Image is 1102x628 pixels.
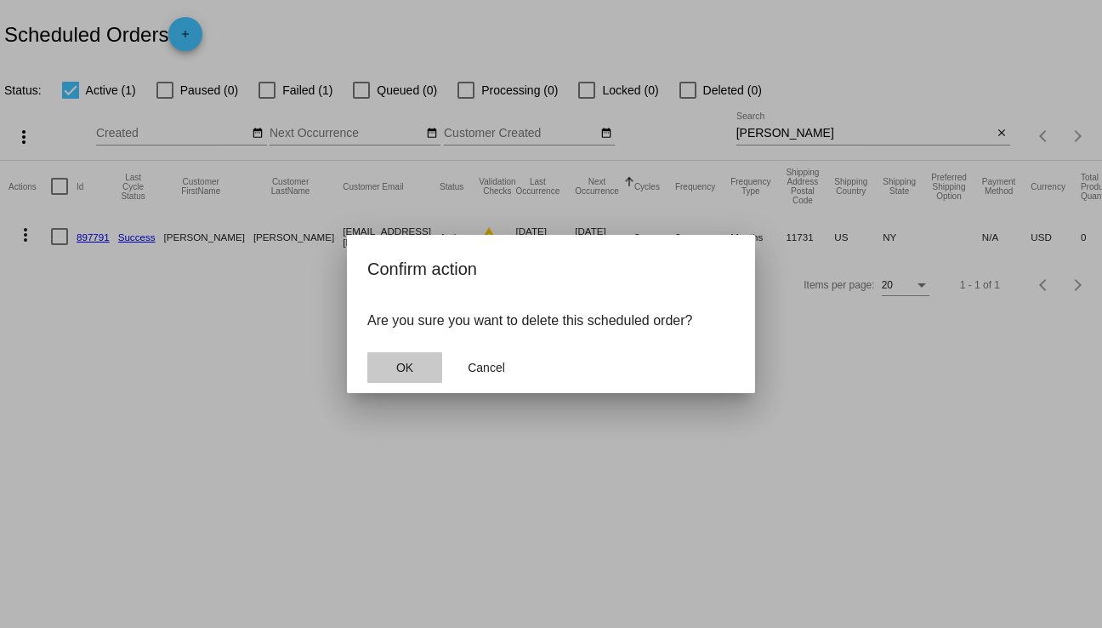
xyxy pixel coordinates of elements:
span: Cancel [468,361,505,374]
p: Are you sure you want to delete this scheduled order? [367,313,735,328]
button: Close dialog [449,352,524,383]
span: OK [396,361,413,374]
button: Close dialog [367,352,442,383]
h2: Confirm action [367,255,735,283]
